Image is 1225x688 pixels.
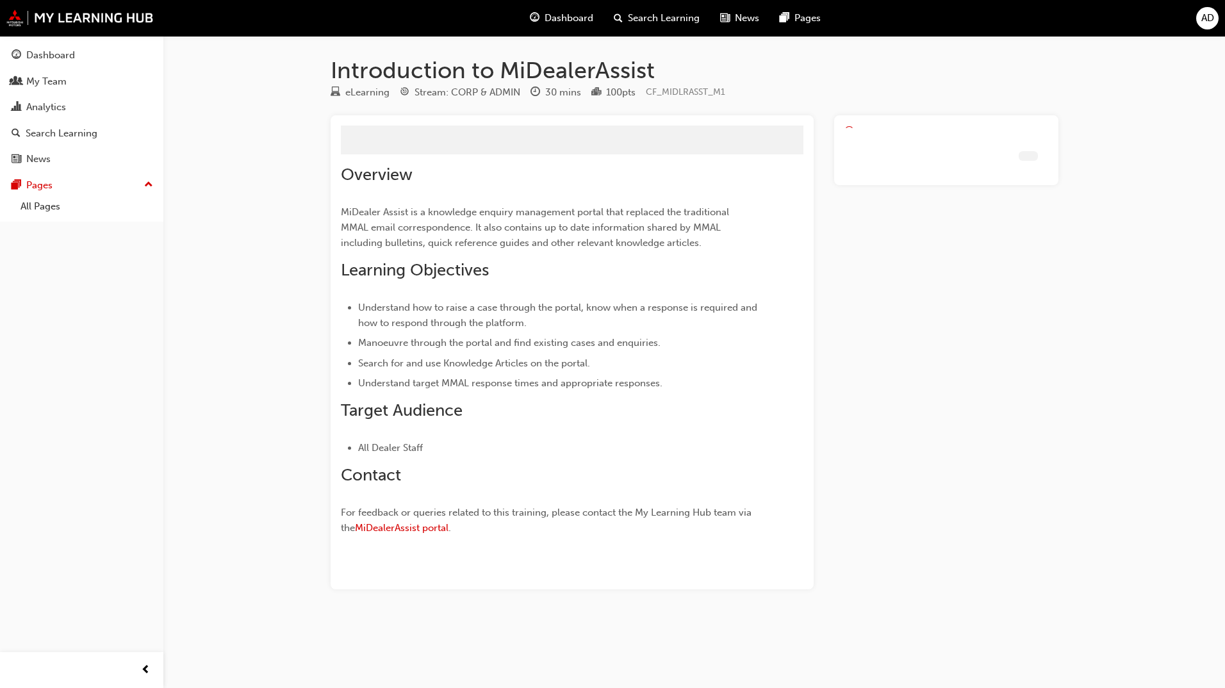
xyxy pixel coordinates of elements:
span: guage-icon [530,10,539,26]
a: Analytics [5,95,158,119]
div: News [26,152,51,167]
span: chart-icon [12,102,21,113]
span: Dashboard [545,11,593,26]
span: . [448,522,451,534]
span: news-icon [720,10,730,26]
span: Learning resource code [646,86,725,97]
div: Search Learning [26,126,97,141]
div: Pages [26,178,53,193]
a: News [5,147,158,171]
div: Stream [400,85,520,101]
span: search-icon [12,128,21,140]
button: DashboardMy TeamAnalyticsSearch LearningNews [5,41,158,174]
span: Search for and use Knowledge Articles on the portal. [358,357,590,369]
span: Overview [341,165,413,184]
button: AD [1196,7,1219,29]
div: Type [331,85,390,101]
span: All Dealer Staff [358,442,423,454]
span: Pages [794,11,821,26]
a: Dashboard [5,44,158,67]
h1: Introduction to MiDealerAssist [331,56,1058,85]
a: My Team [5,70,158,94]
button: Pages [5,174,158,197]
img: mmal [6,10,154,26]
span: pages-icon [780,10,789,26]
div: Dashboard [26,48,75,63]
div: Duration [530,85,581,101]
span: News [735,11,759,26]
a: MiDealerAssist portal [355,522,448,534]
span: news-icon [12,154,21,165]
span: pages-icon [12,180,21,192]
span: learningResourceType_ELEARNING-icon [331,87,340,99]
span: Understand target MMAL response times and appropriate responses. [358,377,662,389]
span: target-icon [400,87,409,99]
a: search-iconSearch Learning [604,5,710,31]
a: pages-iconPages [769,5,831,31]
span: guage-icon [12,50,21,61]
span: prev-icon [141,662,151,678]
span: MiDealer Assist is a knowledge enquiry management portal that replaced the traditional MMAL email... [341,206,732,249]
div: Stream: CORP & ADMIN [415,85,520,100]
span: clock-icon [530,87,540,99]
span: AD [1201,11,1214,26]
span: up-icon [144,177,153,193]
a: guage-iconDashboard [520,5,604,31]
span: Understand how to raise a case through the portal, know when a response is required and how to re... [358,302,760,329]
span: search-icon [614,10,623,26]
div: eLearning [345,85,390,100]
div: 100 pts [606,85,636,100]
div: Points [591,85,636,101]
span: people-icon [12,76,21,88]
div: My Team [26,74,67,89]
span: Learning Objectives [341,260,489,280]
span: For feedback or queries related to this training, please contact the My Learning Hub team via the [341,507,754,534]
span: Contact [341,465,401,485]
a: All Pages [15,197,158,217]
div: 30 mins [545,85,581,100]
a: news-iconNews [710,5,769,31]
span: Search Learning [628,11,700,26]
a: Search Learning [5,122,158,145]
div: Analytics [26,100,66,115]
span: podium-icon [591,87,601,99]
span: Manoeuvre through the portal and find existing cases and enquiries. [358,337,661,348]
span: Target Audience [341,400,463,420]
